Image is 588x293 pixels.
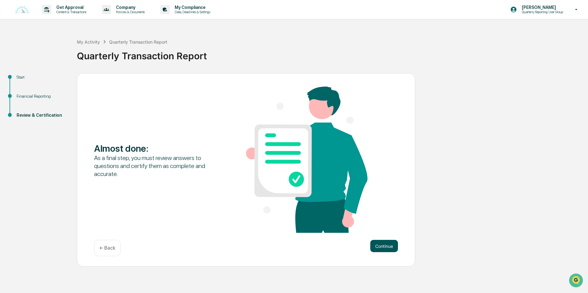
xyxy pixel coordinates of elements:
p: How can we help? [6,13,112,23]
div: Financial Reporting [17,93,67,100]
p: ← Back [99,245,115,251]
div: 🖐️ [6,78,11,83]
div: Start new chat [21,47,101,53]
div: Start [17,74,67,80]
a: 🗄️Attestations [42,75,79,86]
p: [PERSON_NAME] [517,5,566,10]
button: Continue [370,240,398,252]
div: We're available if you need us! [21,53,78,58]
p: Data, Deadlines & Settings [170,10,213,14]
p: Get Approval [51,5,89,10]
span: Attestations [51,77,76,84]
img: 1746055101610-c473b297-6a78-478c-a979-82029cc54cd1 [6,47,17,58]
p: Quarterly Reporting User Group [517,10,566,14]
span: Pylon [61,104,74,109]
a: 🔎Data Lookup [4,87,41,98]
div: As a final step, you must review answers to questions and certify them as complete and accurate. [94,154,216,178]
div: 🗄️ [45,78,50,83]
div: 🔎 [6,90,11,95]
a: 🖐️Preclearance [4,75,42,86]
div: Almost done : [94,143,216,154]
span: Preclearance [12,77,40,84]
div: Review & Certification [17,112,67,119]
p: My Compliance [170,5,213,10]
img: logo [15,6,30,14]
iframe: Open customer support [568,273,585,289]
a: Powered byPylon [43,104,74,109]
span: Data Lookup [12,89,39,95]
div: Quarterly Transaction Report [109,39,167,45]
img: Almost done [246,87,367,233]
button: Start new chat [105,49,112,56]
p: Content & Transactions [51,10,89,14]
p: Policies & Documents [111,10,148,14]
div: My Activity [77,39,100,45]
p: Company [111,5,148,10]
div: Quarterly Transaction Report [77,45,585,61]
